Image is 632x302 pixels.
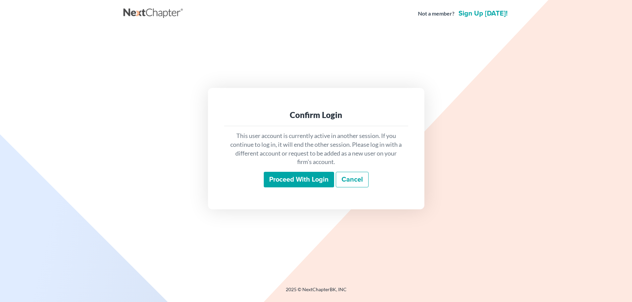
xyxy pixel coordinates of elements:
[123,286,509,298] div: 2025 © NextChapterBK, INC
[418,10,454,18] strong: Not a member?
[230,110,403,120] div: Confirm Login
[264,172,334,187] input: Proceed with login
[230,132,403,166] p: This user account is currently active in another session. If you continue to log in, it will end ...
[457,10,509,17] a: Sign up [DATE]!
[336,172,369,187] a: Cancel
